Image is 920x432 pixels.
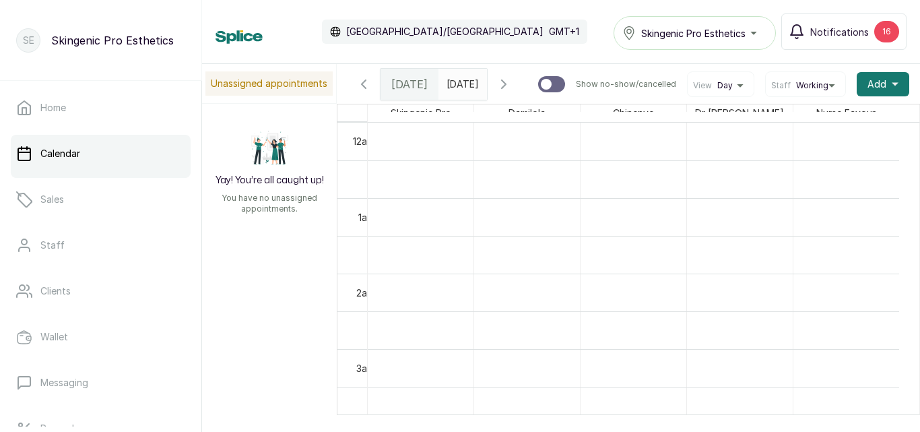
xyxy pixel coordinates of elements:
p: Skingenic Pro Esthetics [51,32,174,49]
p: Home [40,101,66,115]
span: Chinenye [610,104,657,121]
span: Skingenic Pro Esthetics [641,26,746,40]
p: SE [23,34,34,47]
span: Working [796,80,828,91]
p: Sales [40,193,64,206]
span: Damilola [506,104,548,121]
div: 3am [354,361,377,375]
p: You have no unassigned appointments. [210,193,329,214]
button: Add [857,72,909,96]
a: Sales [11,181,191,218]
span: Day [717,80,733,91]
button: StaffWorking [771,80,840,91]
button: Skingenic Pro Esthetics [614,16,776,50]
p: [GEOGRAPHIC_DATA]/[GEOGRAPHIC_DATA] [346,25,544,38]
a: Messaging [11,364,191,402]
div: [DATE] [381,69,438,100]
span: View [693,80,712,91]
span: Nurse Favour [814,104,878,121]
button: ViewDay [693,80,748,91]
p: Messaging [40,376,88,390]
p: Wallet [40,330,68,344]
div: 1am [356,210,377,224]
p: Calendar [40,147,80,160]
a: Calendar [11,135,191,173]
p: Staff [40,239,65,252]
p: Clients [40,284,71,298]
p: Show no-show/cancelled [576,79,676,90]
p: GMT+1 [549,25,579,38]
a: Home [11,89,191,127]
span: Dr [PERSON_NAME] [692,104,787,121]
span: Notifications [810,25,869,39]
a: Wallet [11,318,191,356]
span: Staff [771,80,791,91]
h2: Yay! You’re all caught up! [216,174,324,187]
div: 16 [874,21,899,42]
span: [DATE] [391,76,428,92]
p: Unassigned appointments [205,71,333,96]
a: Clients [11,272,191,310]
div: 12am [350,134,377,148]
a: Staff [11,226,191,264]
button: Notifications16 [781,13,907,50]
span: Skingenic Pro [388,104,454,121]
span: Add [867,78,886,91]
div: 2am [354,286,377,300]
